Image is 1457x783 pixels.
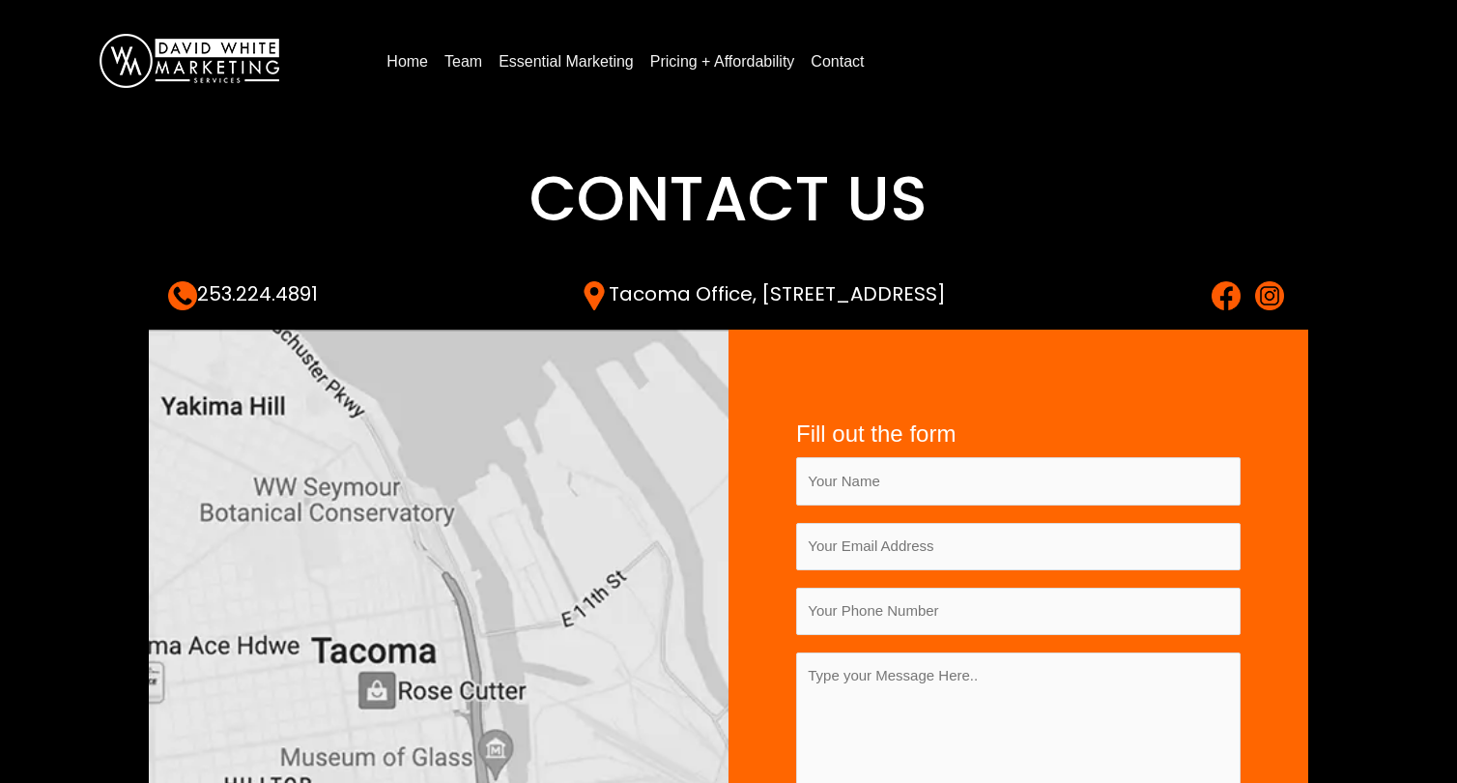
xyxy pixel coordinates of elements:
a: DavidWhite-Marketing-Logo [100,51,279,68]
img: DavidWhite-Marketing-Logo [100,34,279,88]
span: Contact Us [529,156,928,242]
nav: Menu [379,45,1418,77]
a: Team [437,46,490,77]
input: Your Name [796,457,1241,505]
a: Tacoma Office, [STREET_ADDRESS] [580,280,946,307]
h4: Fill out the form [796,420,1241,449]
a: Home [379,46,436,77]
a: 253.224.4891 [168,280,318,307]
a: Contact [803,46,871,77]
a: Pricing + Affordability [643,46,803,77]
a: Essential Marketing [491,46,642,77]
input: Your Phone Number [796,588,1241,635]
